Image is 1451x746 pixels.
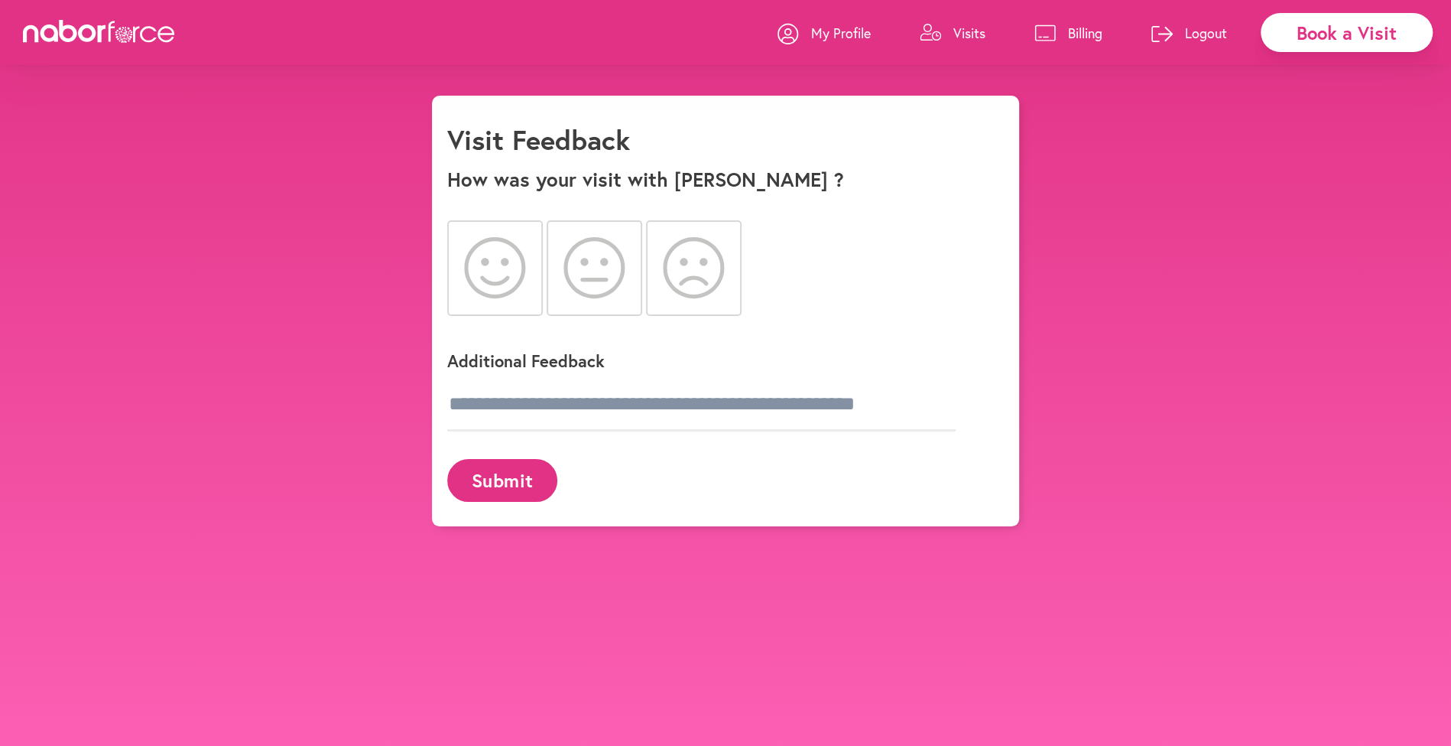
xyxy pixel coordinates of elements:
[447,459,557,501] button: Submit
[1068,24,1102,42] p: Billing
[447,168,1004,191] p: How was your visit with [PERSON_NAME] ?
[920,10,985,56] a: Visits
[777,10,871,56] a: My Profile
[1034,10,1102,56] a: Billing
[1151,10,1227,56] a: Logout
[447,350,982,372] p: Additional Feedback
[953,24,985,42] p: Visits
[1261,13,1433,52] div: Book a Visit
[1185,24,1227,42] p: Logout
[811,24,871,42] p: My Profile
[447,123,630,156] h1: Visit Feedback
